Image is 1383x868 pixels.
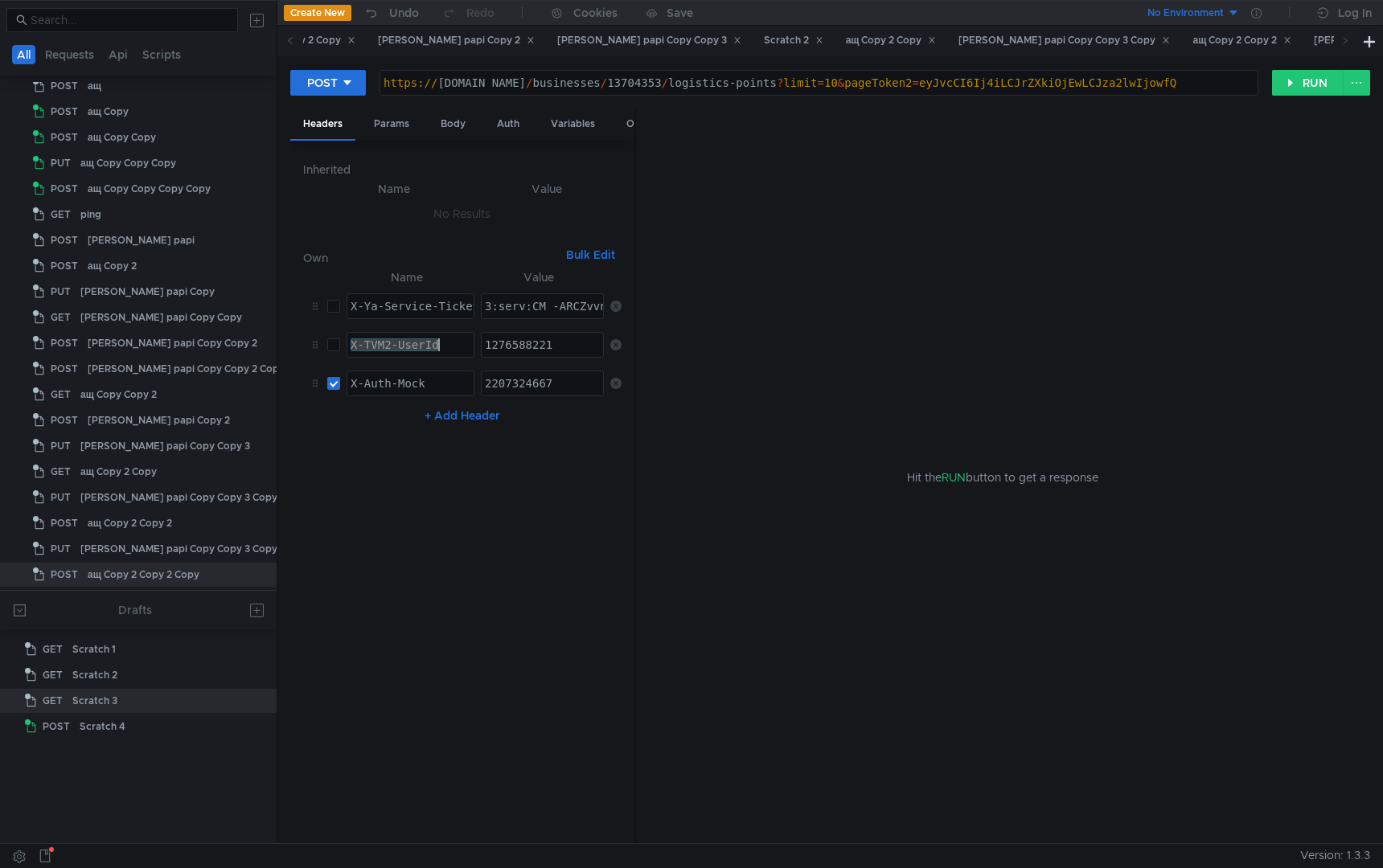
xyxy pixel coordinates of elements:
[1147,6,1224,21] div: No Environment
[88,331,257,355] div: [PERSON_NAME] papi Copy Copy 2
[51,280,71,304] span: PUT
[51,228,78,252] span: POST
[72,637,116,661] div: Scratch 1
[667,7,693,18] div: Save
[51,383,71,407] span: GET
[303,248,560,268] h6: Own
[51,331,78,355] span: POST
[43,637,63,661] span: GET
[43,663,63,687] span: GET
[51,74,78,98] span: POST
[942,470,966,485] span: RUN
[51,563,78,587] span: POST
[51,177,78,201] span: POST
[846,32,937,49] div: ащ Copy 2 Copy
[466,3,495,23] div: Redo
[118,600,152,620] div: Drafts
[51,305,71,330] span: GET
[43,714,70,739] span: POST
[80,383,157,407] div: ащ Copy Copy 2
[560,245,622,264] button: Bulk Edit
[72,689,117,713] div: Scratch 3
[80,434,250,458] div: [PERSON_NAME] papi Copy Copy 3
[88,563,199,587] div: ащ Copy 2 Copy 2 Copy
[88,408,230,432] div: [PERSON_NAME] papi Copy 2
[418,406,507,425] button: + Add Header
[51,100,78,124] span: POST
[378,32,535,49] div: [PERSON_NAME] papi Copy 2
[557,32,741,49] div: [PERSON_NAME] papi Copy Copy 3
[80,714,125,739] div: Scratch 4
[137,45,186,64] button: Scripts
[51,460,71,484] span: GET
[80,460,157,484] div: ащ Copy 2 Copy
[614,109,667,139] div: Other
[284,5,351,21] button: Create New
[433,207,490,221] nz-embed-empty: No Results
[88,100,129,124] div: ащ Copy
[51,537,71,561] span: PUT
[88,74,101,98] div: ащ
[316,179,472,199] th: Name
[51,151,71,175] span: PUT
[51,254,78,278] span: POST
[907,469,1098,486] span: Hit the button to get a response
[428,109,478,139] div: Body
[80,305,242,330] div: [PERSON_NAME] papi Copy Copy
[307,74,338,92] div: POST
[1192,32,1291,49] div: ащ Copy 2 Copy 2
[290,70,366,96] button: POST
[303,160,622,179] h6: Inherited
[88,357,285,381] div: [PERSON_NAME] papi Copy Copy 2 Copy
[51,485,71,510] span: PUT
[88,177,211,201] div: ащ Copy Copy Copy Copy
[88,511,172,535] div: ащ Copy 2 Copy 2
[80,280,215,304] div: [PERSON_NAME] papi Copy
[573,3,618,23] div: Cookies
[430,1,506,25] button: Redo
[51,203,71,227] span: GET
[538,109,608,139] div: Variables
[72,663,117,687] div: Scratch 2
[51,408,78,432] span: POST
[361,109,422,139] div: Params
[12,45,35,64] button: All
[51,434,71,458] span: PUT
[389,3,419,23] div: Undo
[51,511,78,535] span: POST
[471,179,622,199] th: Value
[1272,70,1344,96] button: RUN
[474,268,604,287] th: Value
[80,203,101,227] div: ping
[958,32,1170,49] div: [PERSON_NAME] papi Copy Copy 3 Copy
[104,45,133,64] button: Api
[290,109,355,141] div: Headers
[40,45,99,64] button: Requests
[340,268,474,287] th: Name
[88,254,137,278] div: ащ Copy 2
[88,125,156,149] div: ащ Copy Copy
[351,1,430,25] button: Undo
[1338,3,1372,23] div: Log In
[51,125,78,149] span: POST
[80,485,277,510] div: [PERSON_NAME] papi Copy Copy 3 Copy
[80,151,176,175] div: ащ Copy Copy Copy
[31,11,228,29] input: Search...
[88,228,195,252] div: [PERSON_NAME] papi
[80,537,285,561] div: [PERSON_NAME] papi Copy Copy 3 Copy 2
[51,357,78,381] span: POST
[484,109,532,139] div: Auth
[43,689,63,713] span: GET
[764,32,823,49] div: Scratch 2
[1300,844,1370,867] span: Version: 1.3.3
